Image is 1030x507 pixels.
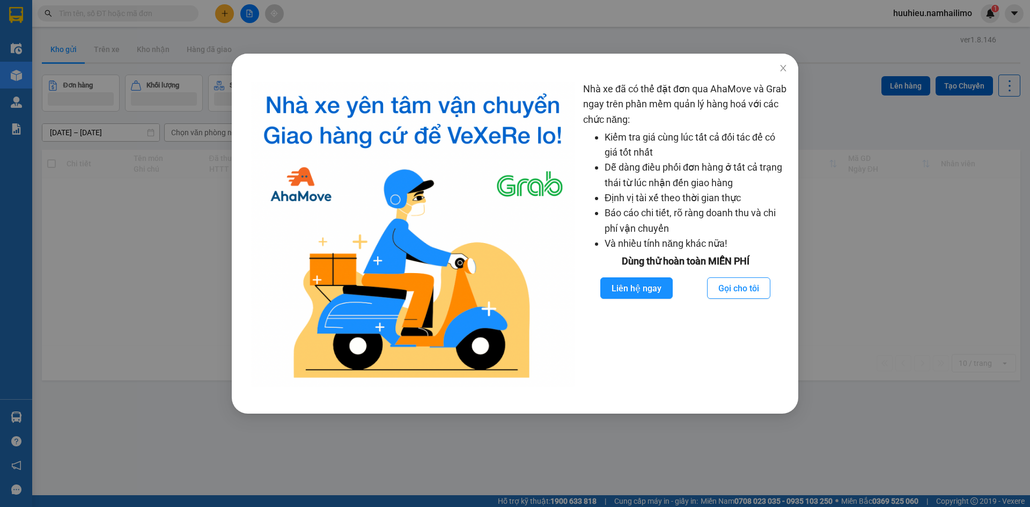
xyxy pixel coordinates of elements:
[600,277,673,299] button: Liên hệ ngay
[605,160,788,190] li: Dễ dàng điều phối đơn hàng ở tất cả trạng thái từ lúc nhận đến giao hàng
[768,54,798,84] button: Close
[612,282,661,295] span: Liên hệ ngay
[718,282,759,295] span: Gọi cho tôi
[605,130,788,160] li: Kiểm tra giá cùng lúc tất cả đối tác để có giá tốt nhất
[605,236,788,251] li: Và nhiều tính năng khác nữa!
[605,205,788,236] li: Báo cáo chi tiết, rõ ràng doanh thu và chi phí vận chuyển
[583,82,788,387] div: Nhà xe đã có thể đặt đơn qua AhaMove và Grab ngay trên phần mềm quản lý hàng hoá với các chức năng:
[707,277,770,299] button: Gọi cho tôi
[605,190,788,205] li: Định vị tài xế theo thời gian thực
[251,82,575,387] img: logo
[779,64,788,72] span: close
[583,254,788,269] div: Dùng thử hoàn toàn MIỄN PHÍ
